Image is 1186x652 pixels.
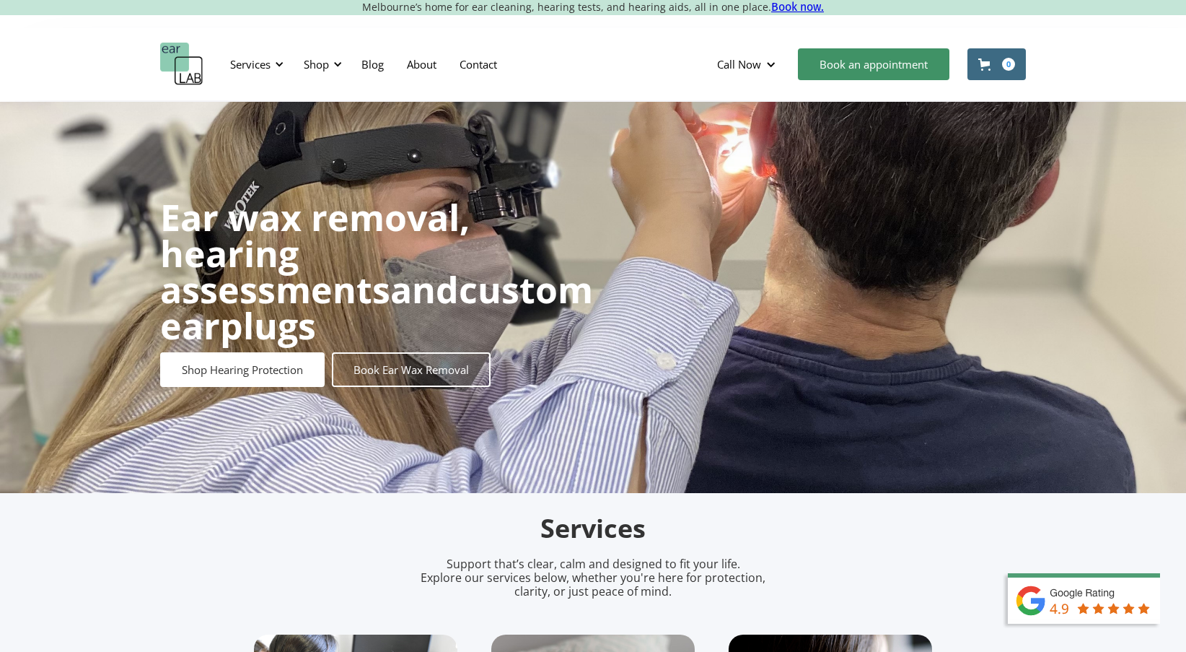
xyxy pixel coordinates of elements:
a: Open cart [967,48,1026,80]
div: Services [230,57,271,71]
a: home [160,43,203,86]
h1: and [160,199,593,344]
div: Shop [304,57,329,71]
div: Shop [295,43,346,86]
strong: Ear wax removal, hearing assessments [160,193,470,314]
div: 0 [1002,58,1015,71]
a: Contact [448,43,509,85]
div: Call Now [706,43,791,86]
a: About [395,43,448,85]
a: Blog [350,43,395,85]
a: Book an appointment [798,48,949,80]
a: Book Ear Wax Removal [332,352,491,387]
div: Services [221,43,288,86]
h2: Services [254,512,932,546]
div: Call Now [717,57,761,71]
p: Support that’s clear, calm and designed to fit your life. Explore our services below, whether you... [402,557,784,599]
strong: custom earplugs [160,265,593,350]
a: Shop Hearing Protection [160,352,325,387]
